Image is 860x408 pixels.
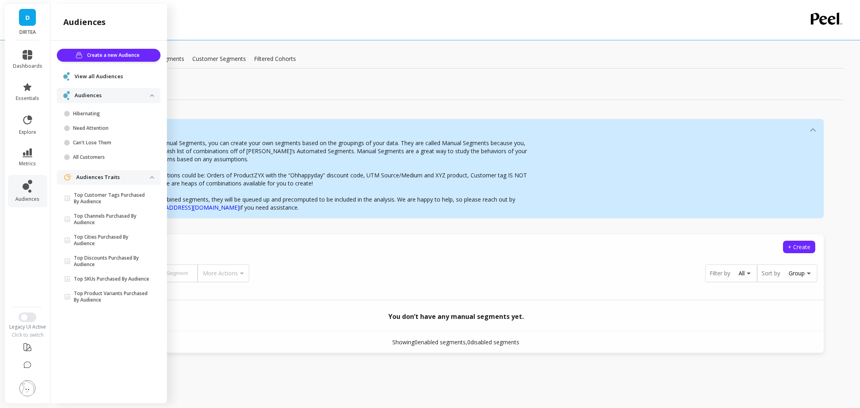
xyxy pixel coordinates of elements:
[94,139,528,212] p: With [PERSON_NAME]’s Manual Segments, you can create your own segments based on the groupings of ...
[388,310,524,323] td: You don’t have any manual segments yet.
[150,94,154,97] img: down caret icon
[710,269,730,277] label: Filter by
[75,73,123,81] span: View all Audiences
[63,173,71,181] img: navigation item icon
[25,13,30,22] span: D
[75,73,154,81] a: View all Audiences
[392,338,519,346] span: Showing 0 enabled segments, 0 disabled segments
[74,213,150,226] p: Top Channels Purchased By Audience
[144,204,239,211] a: [EMAIL_ADDRESS][DOMAIN_NAME]
[63,72,70,81] img: navigation item icon
[15,196,40,202] span: audiences
[63,17,106,28] h2: audiences
[63,91,70,100] img: navigation item icon
[150,176,154,179] img: down caret icon
[192,55,246,63] p: Customer Segments
[739,269,745,277] div: All
[5,332,50,338] div: Click to switch
[788,243,810,251] span: + Create
[762,269,780,277] label: Sort by
[783,241,815,253] button: + Create
[5,324,50,330] div: Legacy UI Active
[254,55,296,63] p: Filtered Cohorts
[73,125,150,131] p: Need Attention
[74,255,150,268] p: Top Discounts Purchased By Audience
[16,95,39,102] span: essentials
[57,49,160,62] button: Create a new Audience
[87,51,142,59] span: Create a new Audience
[146,264,198,282] button: Edit Segment
[74,290,150,303] p: Top Product Variants Purchased By Audience
[74,276,149,282] p: Top SKUs Purchased By Audience
[76,173,150,181] p: Audiences Traits
[19,312,36,322] button: Switch to New UI
[13,63,42,69] span: dashboards
[74,234,150,247] p: Top Cities Purchased By Audience
[74,192,150,205] p: Top Customer Tags Purchased By Audience
[75,92,150,100] p: Audiences
[13,29,42,35] p: DIRTEA
[73,139,150,146] p: Can't Lose Them
[73,154,150,160] p: All Customers
[19,380,35,396] img: profile picture
[73,110,150,117] p: Hibernating
[19,129,36,135] span: explore
[789,269,805,277] div: Group
[19,160,36,167] span: metrics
